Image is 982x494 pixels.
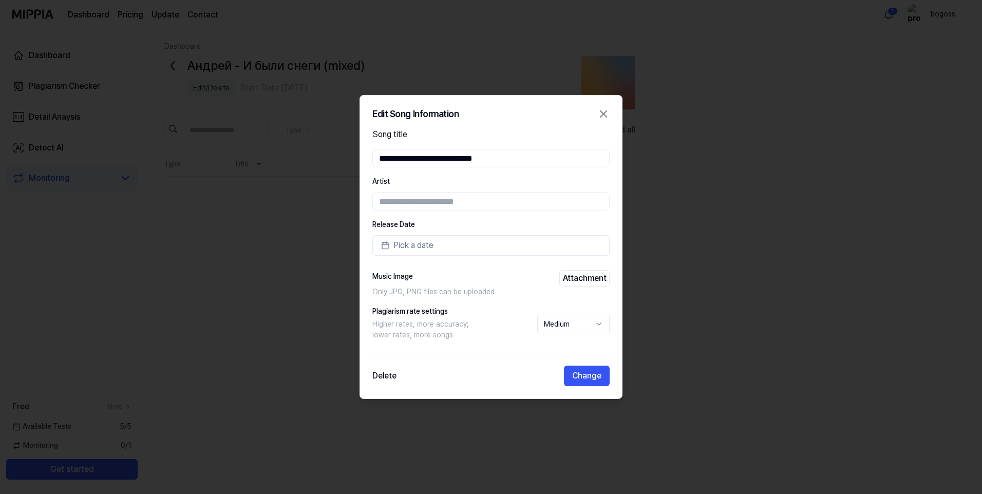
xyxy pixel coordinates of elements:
label: Artist [372,178,610,185]
button: Change [564,366,610,386]
button: Delete [372,370,396,382]
button: Attachment [559,270,610,287]
label: Release Date [372,221,610,228]
button: Pick a date [372,235,610,256]
div: Only JPG, PNG files can be uploaded [372,287,610,297]
label: Song title [372,128,610,141]
label: Plagiarism rate settings [372,308,537,315]
label: Music Image [372,273,413,280]
div: Higher rates, more accuracy; lower rates, more songs [372,319,537,340]
h2: Edit Song Information [372,109,459,119]
span: Pick a date [393,239,433,252]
